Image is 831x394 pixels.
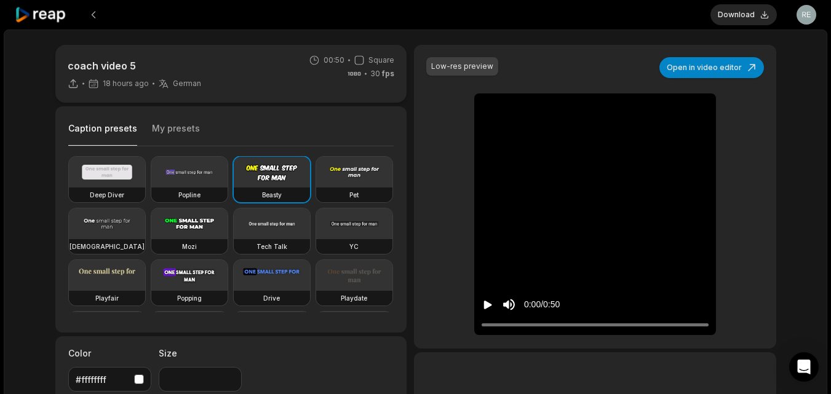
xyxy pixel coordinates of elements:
[382,69,394,78] span: fps
[710,4,777,25] button: Download
[173,79,201,89] span: German
[324,55,344,66] span: 00:50
[178,190,201,200] h3: Popline
[349,242,359,251] h3: YC
[789,352,819,382] div: Open Intercom Messenger
[482,293,494,316] button: Play video
[70,242,145,251] h3: [DEMOGRAPHIC_DATA]
[659,57,764,78] button: Open in video editor
[262,190,282,200] h3: Beasty
[68,122,137,146] button: Caption presets
[431,61,493,72] div: Low-res preview
[349,190,359,200] h3: Pet
[95,293,119,303] h3: Playfair
[159,347,242,360] label: Size
[263,293,280,303] h3: Drive
[68,347,151,360] label: Color
[524,298,560,311] div: 0:00 / 0:50
[103,79,149,89] span: 18 hours ago
[177,293,202,303] h3: Popping
[370,68,394,79] span: 30
[90,190,124,200] h3: Deep Diver
[152,122,200,146] button: My presets
[501,297,517,312] button: Mute sound
[76,373,129,386] div: #ffffffff
[68,58,201,73] p: coach video 5
[368,55,394,66] span: Square
[182,242,197,251] h3: Mozi
[68,367,151,392] button: #ffffffff
[256,242,287,251] h3: Tech Talk
[341,293,367,303] h3: Playdate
